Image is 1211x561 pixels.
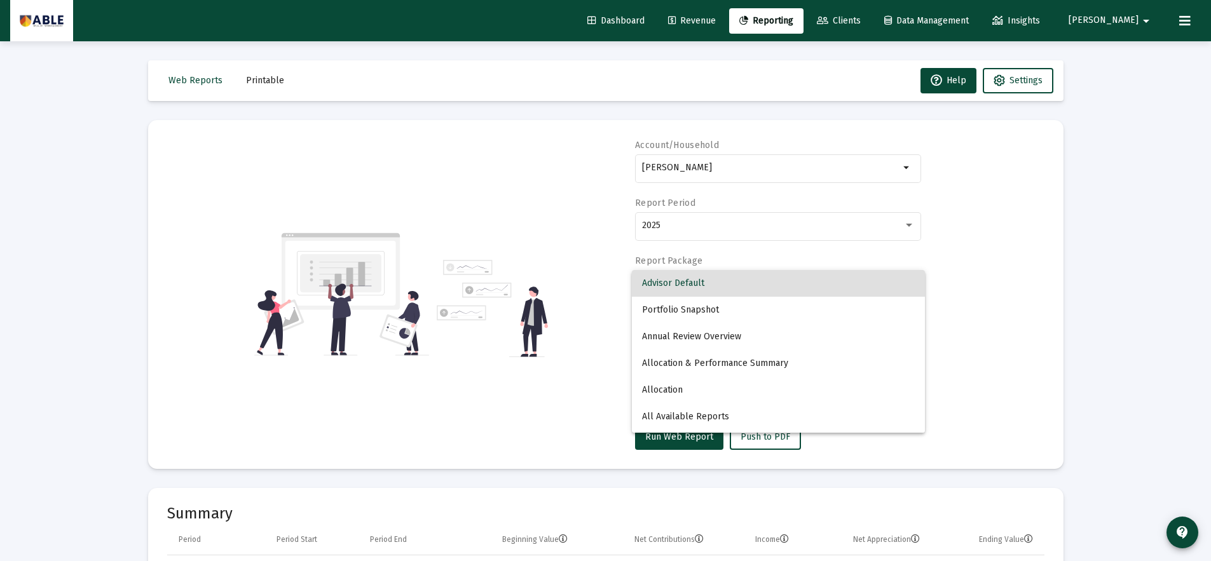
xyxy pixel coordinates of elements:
[642,350,915,377] span: Allocation & Performance Summary
[642,270,915,297] span: Advisor Default
[642,297,915,323] span: Portfolio Snapshot
[642,323,915,350] span: Annual Review Overview
[642,430,915,457] span: Testing
[642,377,915,403] span: Allocation
[642,403,915,430] span: All Available Reports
